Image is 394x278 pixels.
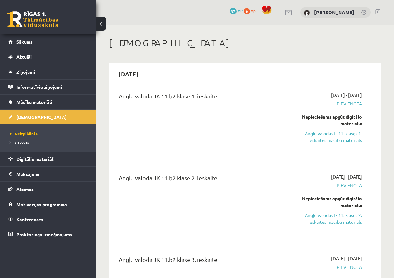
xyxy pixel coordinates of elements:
[8,80,88,94] a: Informatīvie ziņojumi
[8,197,88,212] a: Motivācijas programma
[8,34,88,49] a: Sākums
[287,212,362,225] a: Angļu valodas I - 11. klases 2. ieskaites mācību materiāls
[287,114,362,127] div: Nepieciešams apgūt digitālo materiālu:
[109,38,381,48] h1: [DEMOGRAPHIC_DATA]
[251,8,255,13] span: xp
[287,100,362,107] span: Pievienota
[16,54,32,60] span: Aktuāli
[16,80,88,94] legend: Informatīvie ziņojumi
[287,264,362,271] span: Pievienota
[10,131,90,137] a: Neizpildītās
[8,212,88,227] a: Konferences
[8,110,88,124] a: [DEMOGRAPHIC_DATA]
[8,95,88,109] a: Mācību materiāli
[230,8,243,13] a: 37 mP
[331,92,362,98] span: [DATE] - [DATE]
[16,186,34,192] span: Atzīmes
[304,10,310,16] img: Ieva Krūmiņa
[16,216,43,222] span: Konferences
[7,11,58,27] a: Rīgas 1. Tālmācības vidusskola
[8,49,88,64] a: Aktuāli
[238,8,243,13] span: mP
[230,8,237,14] span: 37
[10,139,29,145] span: Izlabotās
[16,114,67,120] span: [DEMOGRAPHIC_DATA]
[331,173,362,180] span: [DATE] - [DATE]
[16,156,54,162] span: Digitālie materiāli
[16,99,52,105] span: Mācību materiāli
[119,255,278,267] div: Angļu valoda JK 11.b2 klase 3. ieskaite
[8,227,88,242] a: Proktoringa izmēģinājums
[10,131,38,136] span: Neizpildītās
[8,167,88,181] a: Maksājumi
[244,8,250,14] span: 0
[244,8,258,13] a: 0 xp
[287,130,362,144] a: Angļu valodas I - 11. klases 1. ieskaites mācību materiāls
[314,9,354,15] a: [PERSON_NAME]
[16,167,88,181] legend: Maksājumi
[16,232,72,237] span: Proktoringa izmēģinājums
[119,173,278,185] div: Angļu valoda JK 11.b2 klase 2. ieskaite
[10,139,90,145] a: Izlabotās
[112,66,145,81] h2: [DATE]
[331,255,362,262] span: [DATE] - [DATE]
[119,92,278,104] div: Angļu valoda JK 11.b2 klase 1. ieskaite
[287,195,362,209] div: Nepieciešams apgūt digitālo materiālu:
[16,201,67,207] span: Motivācijas programma
[16,39,33,45] span: Sākums
[8,64,88,79] a: Ziņojumi
[287,182,362,189] span: Pievienota
[8,152,88,166] a: Digitālie materiāli
[16,64,88,79] legend: Ziņojumi
[8,182,88,197] a: Atzīmes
